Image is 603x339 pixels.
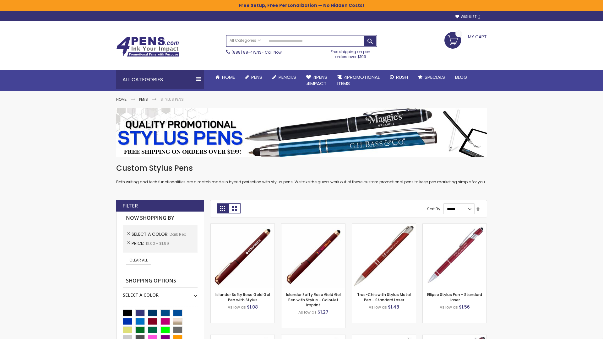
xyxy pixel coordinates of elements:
[423,224,486,288] img: Ellipse Stylus Pen - Standard Laser-Dark Red
[385,70,413,84] a: Rush
[129,257,148,263] span: Clear All
[306,74,327,87] span: 4Pens 4impact
[427,292,482,302] a: Ellipse Stylus Pen - Standard Laser
[226,35,264,46] a: All Categories
[116,163,487,173] h1: Custom Stylus Pens
[388,304,399,310] span: $1.48
[116,97,127,102] a: Home
[222,74,235,80] span: Home
[126,256,151,265] a: Clear All
[116,70,204,89] div: All Categories
[281,224,345,288] img: Islander Softy Rose Gold Gel Pen with Stylus - ColorJet Imprint-Dark Red
[217,203,229,213] strong: Grid
[298,309,317,315] span: As low as
[123,212,198,225] strong: Now Shopping by
[450,70,472,84] a: Blog
[139,97,148,102] a: Pens
[228,304,246,310] span: As low as
[160,97,184,102] strong: Stylus Pens
[279,74,296,80] span: Pencils
[116,108,487,157] img: Stylus Pens
[337,74,380,87] span: 4PROMOTIONAL ITEMS
[352,224,416,288] img: Tres-Chic with Stylus Metal Pen - Standard Laser-Dark Red
[267,70,301,84] a: Pencils
[332,70,385,91] a: 4PROMOTIONALITEMS
[170,232,187,237] span: Dark Red
[281,223,345,229] a: Islander Softy Rose Gold Gel Pen with Stylus - ColorJet Imprint-Dark Red
[123,274,198,288] strong: Shopping Options
[251,74,262,80] span: Pens
[427,206,440,212] label: Sort By
[301,70,332,91] a: 4Pens4impact
[357,292,411,302] a: Tres-Chic with Stylus Metal Pen - Standard Laser
[286,292,341,307] a: Islander Softy Rose Gold Gel Pen with Stylus - ColorJet Imprint
[413,70,450,84] a: Specials
[240,70,267,84] a: Pens
[116,163,487,185] div: Both writing and tech functionalities are a match made in hybrid perfection with stylus pens. We ...
[215,292,270,302] a: Islander Softy Rose Gold Gel Pen with Stylus
[396,74,408,80] span: Rush
[440,304,458,310] span: As low as
[132,231,170,237] span: Select A Color
[455,14,481,19] a: Wishlist
[423,223,486,229] a: Ellipse Stylus Pen - Standard Laser-Dark Red
[145,241,169,246] span: $1.00 - $1.99
[369,304,387,310] span: As low as
[211,224,274,288] img: Islander Softy Rose Gold Gel Pen with Stylus-Dark Red
[211,223,274,229] a: Islander Softy Rose Gold Gel Pen with Stylus-Dark Red
[123,288,198,298] div: Select A Color
[132,240,145,246] span: Price
[230,38,261,43] span: All Categories
[455,74,467,80] span: Blog
[324,47,377,59] div: Free shipping on pen orders over $199
[247,304,258,310] span: $1.08
[210,70,240,84] a: Home
[116,37,179,57] img: 4Pens Custom Pens and Promotional Products
[318,309,329,315] span: $1.27
[231,50,283,55] span: - Call Now!
[459,304,470,310] span: $1.56
[231,50,262,55] a: (888) 88-4PENS
[425,74,445,80] span: Specials
[122,202,138,209] strong: Filter
[352,223,416,229] a: Tres-Chic with Stylus Metal Pen - Standard Laser-Dark Red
